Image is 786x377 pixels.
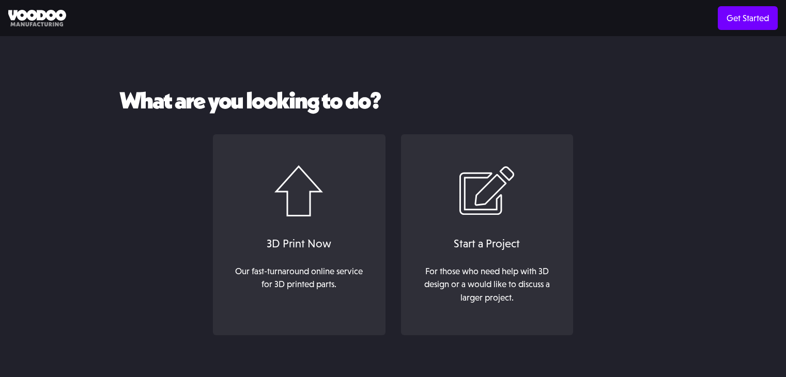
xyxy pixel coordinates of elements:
[411,235,563,252] div: Start a Project
[119,88,667,114] h2: What are you looking to do?
[417,265,557,305] div: For those who need help with 3D design or a would like to discuss a larger project.
[8,10,66,27] img: Voodoo Manufacturing logo
[718,6,778,30] a: Get Started
[213,134,385,336] a: 3D Print NowOur fast-turnaround online service for 3D printed parts.‍
[223,235,375,252] div: 3D Print Now
[401,134,573,336] a: Start a ProjectFor those who need help with 3D design or a would like to discuss a larger project.
[229,265,369,305] div: Our fast-turnaround online service for 3D printed parts. ‍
